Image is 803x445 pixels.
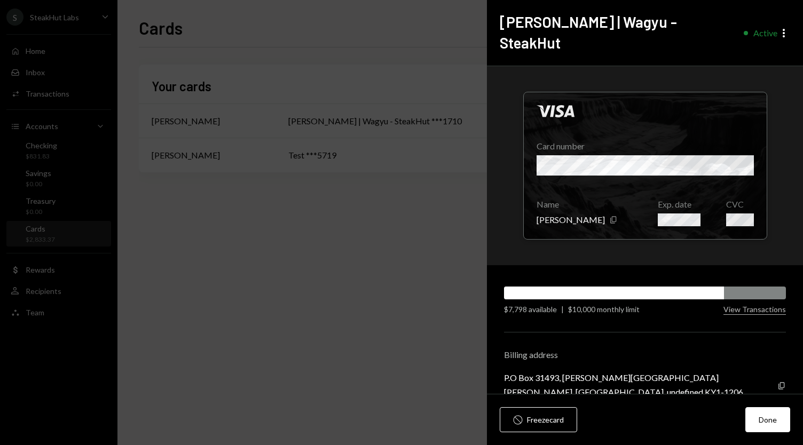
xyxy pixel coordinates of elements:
button: Freezecard [500,407,577,432]
div: P.O Box 31493, [PERSON_NAME][GEOGRAPHIC_DATA] [504,372,743,383]
button: View Transactions [723,305,786,315]
div: Active [753,28,777,38]
h2: [PERSON_NAME] | Wagyu - SteakHut [500,12,735,53]
button: Done [745,407,790,432]
div: [PERSON_NAME], [GEOGRAPHIC_DATA], undefined KY1-1206 [504,387,743,397]
div: Billing address [504,349,786,360]
div: Click to hide [523,92,767,240]
div: $7,798 available [504,304,557,315]
div: Freeze card [527,414,564,425]
div: | [561,304,564,315]
div: $10,000 monthly limit [568,304,640,315]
